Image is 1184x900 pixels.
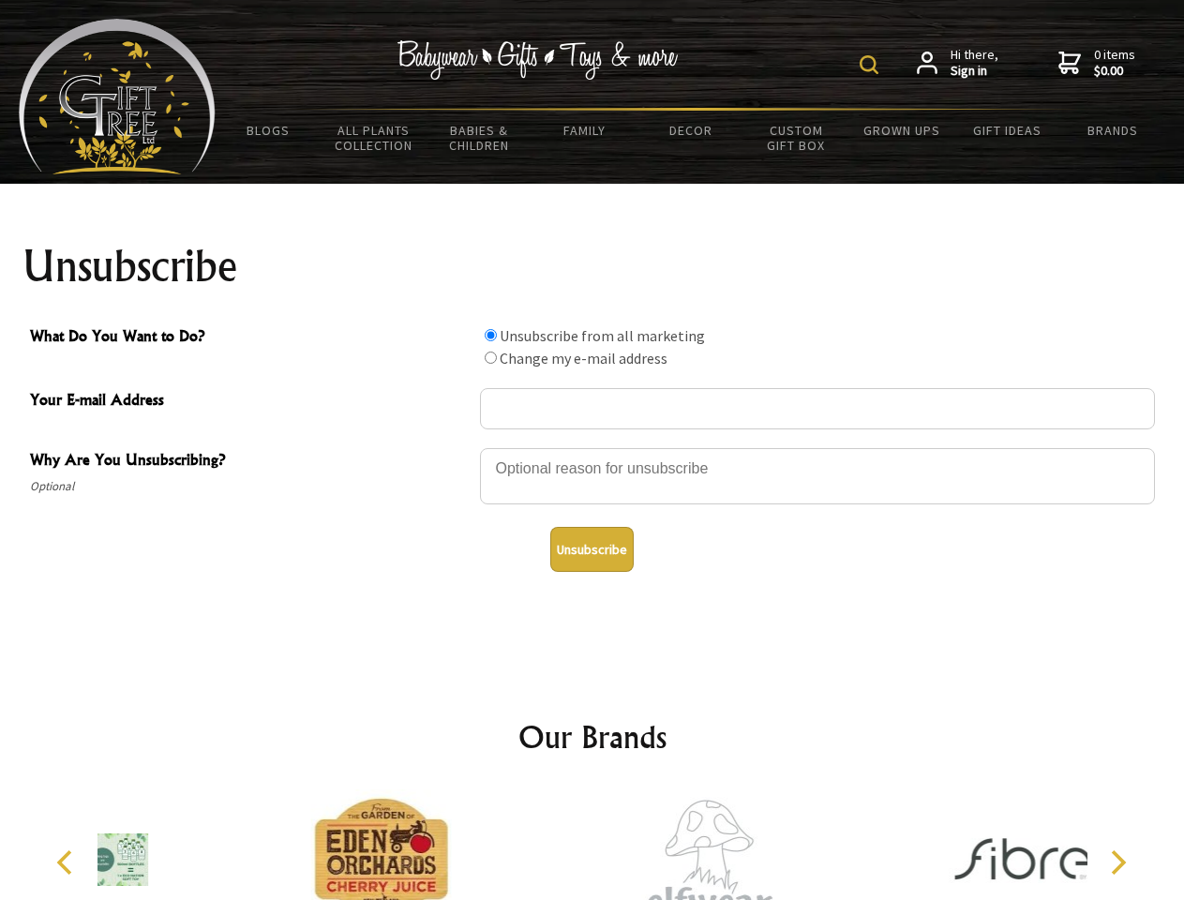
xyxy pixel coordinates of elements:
[1097,842,1138,883] button: Next
[427,111,532,165] a: Babies & Children
[917,47,998,80] a: Hi there,Sign in
[637,111,743,150] a: Decor
[216,111,322,150] a: BLOGS
[1094,46,1135,80] span: 0 items
[743,111,849,165] a: Custom Gift Box
[532,111,638,150] a: Family
[47,842,88,883] button: Previous
[848,111,954,150] a: Grown Ups
[951,47,998,80] span: Hi there,
[480,388,1155,429] input: Your E-mail Address
[500,326,705,345] label: Unsubscribe from all marketing
[37,714,1147,759] h2: Our Brands
[500,349,667,367] label: Change my e-mail address
[30,388,471,415] span: Your E-mail Address
[1094,63,1135,80] strong: $0.00
[1060,111,1166,150] a: Brands
[550,527,634,572] button: Unsubscribe
[30,324,471,352] span: What Do You Want to Do?
[480,448,1155,504] textarea: Why Are You Unsubscribing?
[30,475,471,498] span: Optional
[19,19,216,174] img: Babyware - Gifts - Toys and more...
[485,352,497,364] input: What Do You Want to Do?
[1058,47,1135,80] a: 0 items$0.00
[22,244,1162,289] h1: Unsubscribe
[397,40,679,80] img: Babywear - Gifts - Toys & more
[860,55,878,74] img: product search
[30,448,471,475] span: Why Are You Unsubscribing?
[954,111,1060,150] a: Gift Ideas
[322,111,427,165] a: All Plants Collection
[485,329,497,341] input: What Do You Want to Do?
[951,63,998,80] strong: Sign in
